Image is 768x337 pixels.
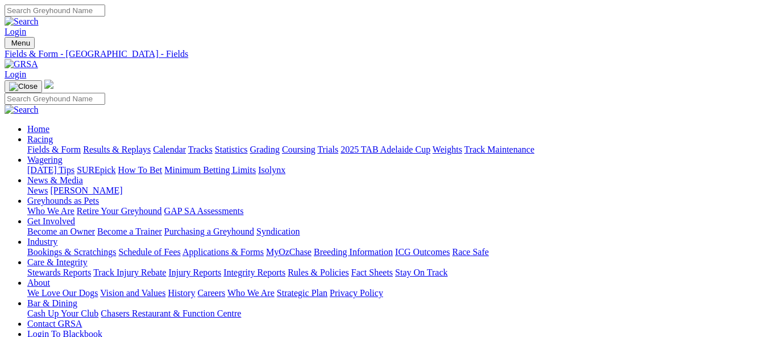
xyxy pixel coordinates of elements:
[227,288,275,298] a: Who We Are
[164,206,244,216] a: GAP SA Assessments
[27,247,116,257] a: Bookings & Scratchings
[50,186,122,195] a: [PERSON_NAME]
[27,134,53,144] a: Racing
[5,93,105,105] input: Search
[27,145,763,155] div: Racing
[118,247,180,257] a: Schedule of Fees
[452,247,488,257] a: Race Safe
[27,227,95,236] a: Become an Owner
[341,145,430,154] a: 2025 TAB Adelaide Cup
[5,27,26,36] a: Login
[97,227,162,236] a: Become a Trainer
[351,268,393,277] a: Fact Sheets
[27,237,57,246] a: Industry
[27,206,763,216] div: Greyhounds as Pets
[27,278,50,287] a: About
[182,247,264,257] a: Applications & Forms
[168,288,195,298] a: History
[27,309,763,319] div: Bar & Dining
[44,80,53,89] img: logo-grsa-white.png
[27,196,99,206] a: Greyhounds as Pets
[27,257,88,267] a: Care & Integrity
[256,227,300,236] a: Syndication
[5,80,42,93] button: Toggle navigation
[9,82,38,91] img: Close
[258,165,285,175] a: Isolynx
[27,298,77,308] a: Bar & Dining
[5,69,26,79] a: Login
[27,288,763,298] div: About
[153,145,186,154] a: Calendar
[464,145,534,154] a: Track Maintenance
[5,17,39,27] img: Search
[288,268,349,277] a: Rules & Policies
[250,145,280,154] a: Grading
[27,186,48,195] a: News
[27,145,81,154] a: Fields & Form
[282,145,315,154] a: Coursing
[27,227,763,237] div: Get Involved
[118,165,163,175] a: How To Bet
[27,155,63,165] a: Wagering
[27,206,74,216] a: Who We Are
[314,247,393,257] a: Breeding Information
[11,39,30,47] span: Menu
[83,145,151,154] a: Results & Replays
[27,165,763,175] div: Wagering
[5,5,105,17] input: Search
[27,175,83,185] a: News & Media
[164,227,254,236] a: Purchasing a Greyhound
[5,59,38,69] img: GRSA
[433,145,462,154] a: Weights
[27,124,49,134] a: Home
[395,247,450,257] a: ICG Outcomes
[277,288,327,298] a: Strategic Plan
[317,145,338,154] a: Trials
[101,309,241,318] a: Chasers Restaurant & Function Centre
[27,216,75,226] a: Get Involved
[27,268,763,278] div: Care & Integrity
[223,268,285,277] a: Integrity Reports
[77,165,115,175] a: SUREpick
[164,165,256,175] a: Minimum Betting Limits
[330,288,383,298] a: Privacy Policy
[27,288,98,298] a: We Love Our Dogs
[27,268,91,277] a: Stewards Reports
[266,247,312,257] a: MyOzChase
[77,206,162,216] a: Retire Your Greyhound
[168,268,221,277] a: Injury Reports
[5,37,35,49] button: Toggle navigation
[5,49,763,59] a: Fields & Form - [GEOGRAPHIC_DATA] - Fields
[188,145,213,154] a: Tracks
[27,186,763,196] div: News & Media
[93,268,166,277] a: Track Injury Rebate
[27,165,74,175] a: [DATE] Tips
[5,105,39,115] img: Search
[27,319,82,328] a: Contact GRSA
[27,247,763,257] div: Industry
[197,288,225,298] a: Careers
[395,268,447,277] a: Stay On Track
[215,145,248,154] a: Statistics
[100,288,165,298] a: Vision and Values
[27,309,98,318] a: Cash Up Your Club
